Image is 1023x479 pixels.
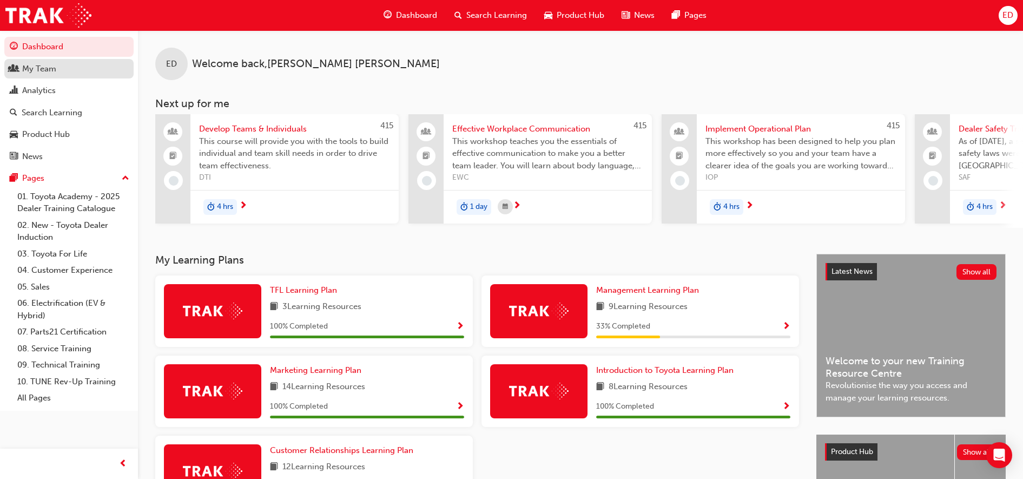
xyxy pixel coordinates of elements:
[452,172,643,184] span: EWC
[10,152,18,162] span: news-icon
[745,201,754,211] span: next-icon
[544,9,552,22] span: car-icon
[119,457,127,471] span: prev-icon
[609,380,688,394] span: 8 Learning Resources
[976,201,993,213] span: 4 hrs
[782,320,790,333] button: Show Progress
[452,123,643,135] span: Effective Workplace Communication
[634,9,655,22] span: News
[13,390,134,406] a: All Pages
[4,81,134,101] a: Analytics
[825,443,997,461] a: Product HubShow all
[13,357,134,373] a: 09. Technical Training
[192,58,440,70] span: Welcome back , [PERSON_NAME] [PERSON_NAME]
[207,200,215,214] span: duration-icon
[4,124,134,145] a: Product Hub
[826,379,996,404] span: Revolutionise the way you access and manage your learning resources.
[509,303,569,319] img: Trak
[4,37,134,57] a: Dashboard
[4,168,134,188] button: Pages
[10,64,18,74] span: people-icon
[183,303,242,319] img: Trak
[270,380,278,394] span: book-icon
[470,201,487,213] span: 1 day
[282,300,361,314] span: 3 Learning Resources
[13,246,134,263] a: 03. Toyota For Life
[596,380,604,394] span: book-icon
[122,172,129,186] span: up-icon
[816,254,1006,417] a: Latest NewsShow allWelcome to your new Training Resource CentreRevolutionise the way you access a...
[663,4,715,27] a: pages-iconPages
[633,121,646,130] span: 415
[456,402,464,412] span: Show Progress
[831,447,873,456] span: Product Hub
[928,176,938,186] span: learningRecordVerb_NONE-icon
[22,84,56,97] div: Analytics
[460,200,468,214] span: duration-icon
[166,58,177,70] span: ED
[423,125,430,139] span: people-icon
[782,400,790,414] button: Show Progress
[675,176,685,186] span: learningRecordVerb_NONE-icon
[596,284,703,297] a: Management Learning Plan
[4,147,134,167] a: News
[826,355,996,379] span: Welcome to your new Training Resource Centre
[446,4,536,27] a: search-iconSearch Learning
[723,201,740,213] span: 4 hrs
[13,324,134,340] a: 07. Parts21 Certification
[999,6,1018,25] button: ED
[684,9,707,22] span: Pages
[13,217,134,246] a: 02. New - Toyota Dealer Induction
[705,123,896,135] span: Implement Operational Plan
[956,264,997,280] button: Show all
[10,42,18,52] span: guage-icon
[22,172,44,185] div: Pages
[282,380,365,394] span: 14 Learning Resources
[887,121,900,130] span: 415
[169,149,177,163] span: booktick-icon
[270,461,278,474] span: book-icon
[138,97,1023,110] h3: Next up for me
[22,150,43,163] div: News
[454,9,462,22] span: search-icon
[596,300,604,314] span: book-icon
[557,9,604,22] span: Product Hub
[408,114,652,224] a: 415Effective Workplace CommunicationThis workshop teaches you the essentials of effective communi...
[676,149,683,163] span: booktick-icon
[5,3,91,28] img: Trak
[13,340,134,357] a: 08. Service Training
[513,201,521,211] span: next-icon
[613,4,663,27] a: news-iconNews
[714,200,721,214] span: duration-icon
[183,383,242,399] img: Trak
[672,9,680,22] span: pages-icon
[4,35,134,168] button: DashboardMy TeamAnalyticsSearch LearningProduct HubNews
[967,200,974,214] span: duration-icon
[270,284,341,297] a: TFL Learning Plan
[10,130,18,140] span: car-icon
[169,125,177,139] span: people-icon
[536,4,613,27] a: car-iconProduct Hub
[380,121,393,130] span: 415
[155,254,799,266] h3: My Learning Plans
[396,9,437,22] span: Dashboard
[270,445,413,455] span: Customer Relationships Learning Plan
[155,114,399,224] a: 415Develop Teams & IndividualsThis course will provide you with the tools to build individual and...
[596,320,650,333] span: 33 % Completed
[270,401,328,413] span: 100 % Completed
[270,444,418,457] a: Customer Relationships Learning Plan
[239,201,247,211] span: next-icon
[199,135,390,172] span: This course will provide you with the tools to build individual and team skill needs in order to ...
[282,461,365,474] span: 12 Learning Resources
[596,365,734,375] span: Introduction to Toyota Learning Plan
[986,442,1012,468] div: Open Intercom Messenger
[999,201,1007,211] span: next-icon
[422,176,432,186] span: learningRecordVerb_NONE-icon
[270,300,278,314] span: book-icon
[13,262,134,279] a: 04. Customer Experience
[676,125,683,139] span: people-icon
[596,401,654,413] span: 100 % Completed
[705,172,896,184] span: IOP
[452,135,643,172] span: This workshop teaches you the essentials of effective communication to make you a better team lea...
